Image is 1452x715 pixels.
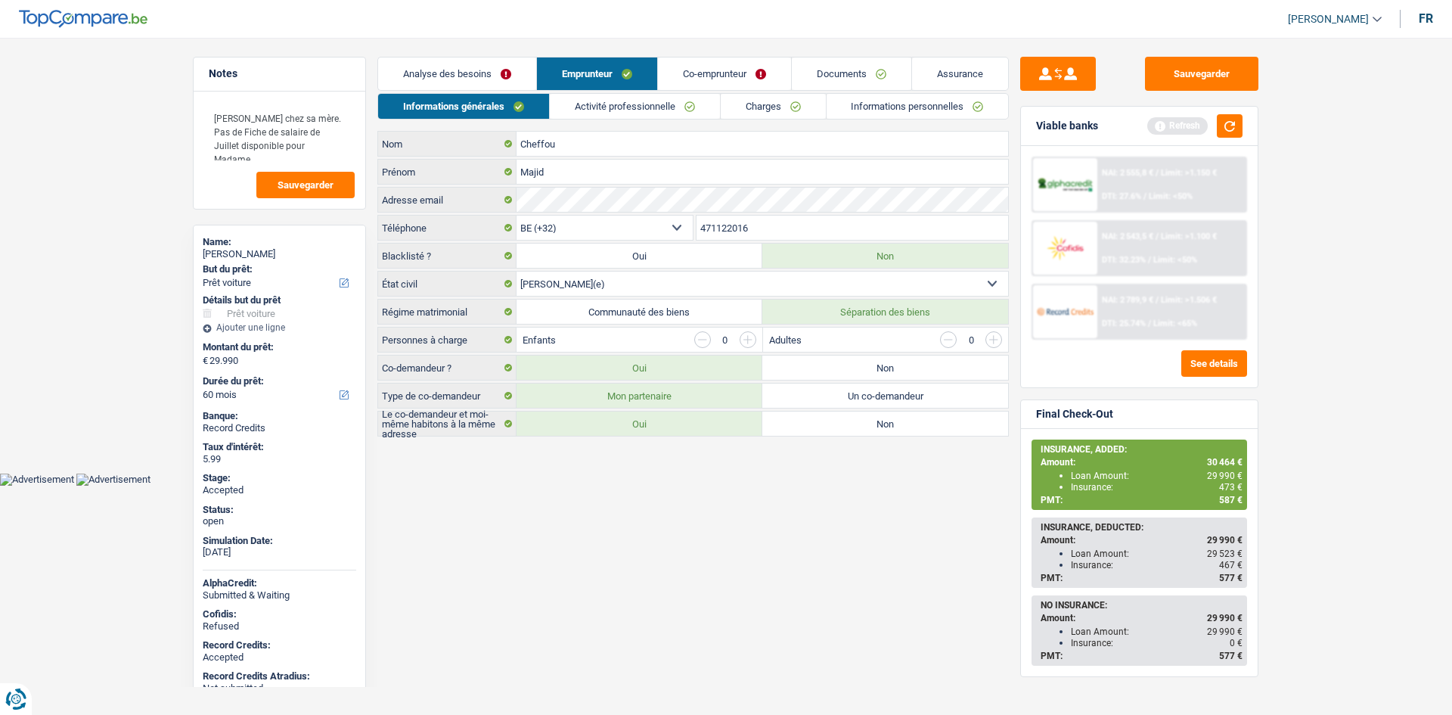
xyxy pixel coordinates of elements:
span: NAI: 2 555,8 € [1102,168,1153,178]
span: 577 € [1219,573,1243,583]
label: Montant du prêt: [203,341,353,353]
div: [DATE] [203,546,356,558]
div: PMT: [1041,495,1243,505]
label: Prénom [378,160,517,184]
label: Durée du prêt: [203,375,353,387]
label: Communauté des biens [517,300,762,324]
span: Sauvegarder [278,180,334,190]
span: / [1148,255,1151,265]
label: Séparation des biens [762,300,1008,324]
div: Détails but du prêt [203,294,356,306]
div: Insurance: [1071,638,1243,648]
img: Cofidis [1037,234,1093,262]
span: Limit: >1.506 € [1161,295,1217,305]
span: NAI: 2 543,5 € [1102,232,1153,241]
div: Record Credits [203,422,356,434]
label: Téléphone [378,216,517,240]
div: Stage: [203,472,356,484]
a: Emprunteur [537,58,657,90]
label: Un co-demandeur [762,384,1008,408]
div: PMT: [1041,573,1243,583]
span: / [1156,168,1159,178]
div: Accepted [203,484,356,496]
div: Taux d'intérêt: [203,441,356,453]
div: Loan Amount: [1071,549,1243,559]
label: Non [762,356,1008,380]
img: TopCompare Logo [19,10,147,28]
div: Refused [203,620,356,633]
span: [PERSON_NAME] [1288,13,1369,26]
label: Oui [517,356,762,380]
div: fr [1419,11,1433,26]
button: See details [1181,350,1247,377]
div: Insurance: [1071,482,1243,493]
div: Ajouter une ligne [203,322,356,333]
a: Charges [721,94,826,119]
div: Cofidis: [203,608,356,620]
span: 473 € [1219,482,1243,493]
span: Limit: >1.150 € [1161,168,1217,178]
span: 29 523 € [1207,549,1243,559]
div: Submitted & Waiting [203,589,356,602]
button: Sauvegarder [1145,57,1258,91]
span: / [1148,319,1151,328]
div: Loan Amount: [1071,471,1243,481]
div: Accepted [203,651,356,664]
div: 0 [964,335,978,345]
span: € [203,355,208,367]
label: Nom [378,132,517,156]
label: Co-demandeur ? [378,356,517,380]
label: Régime matrimonial [378,300,517,324]
span: / [1156,232,1159,241]
span: / [1156,295,1159,305]
div: AlphaCredit: [203,577,356,589]
span: Limit: <65% [1153,319,1197,328]
label: Non [762,412,1008,436]
span: Limit: <50% [1149,191,1193,201]
div: Refresh [1147,117,1208,134]
div: Loan Amount: [1071,626,1243,637]
label: Oui [517,412,762,436]
div: [PERSON_NAME] [203,248,356,260]
label: Non [762,244,1008,268]
div: Final Check-Out [1036,408,1113,421]
div: Amount: [1041,457,1243,468]
span: NAI: 2 789,9 € [1102,295,1153,305]
input: 401020304 [697,216,1009,240]
div: 0 [718,335,732,345]
a: Informations générales [378,94,549,119]
label: Adresse email [378,188,517,212]
span: DTI: 32.23% [1102,255,1146,265]
label: Mon partenaire [517,384,762,408]
div: Simulation Date: [203,535,356,547]
div: Not submitted [203,682,356,695]
span: 29 990 € [1207,471,1243,481]
div: NO INSURANCE: [1041,600,1243,611]
h5: Notes [209,67,350,80]
span: 577 € [1219,651,1243,661]
div: INSURANCE, DEDUCTED: [1041,522,1243,533]
label: Le co-demandeur et moi-même habitons à la même adresse [378,412,517,436]
div: INSURANCE, ADDED: [1041,444,1243,455]
label: Personnes à charge [378,328,517,352]
label: État civil [378,272,517,296]
div: Record Credits: [203,639,356,651]
a: Assurance [912,58,1008,90]
span: 587 € [1219,495,1243,505]
label: Adultes [769,335,802,345]
span: 29 990 € [1207,613,1243,623]
a: Analyse des besoins [378,58,536,90]
span: / [1143,191,1146,201]
label: But du prêt: [203,263,353,275]
div: Amount: [1041,535,1243,546]
a: [PERSON_NAME] [1276,7,1382,32]
div: open [203,515,356,527]
img: AlphaCredit [1037,176,1093,194]
span: 29 990 € [1207,626,1243,637]
div: Insurance: [1071,560,1243,570]
span: DTI: 27.6% [1102,191,1141,201]
span: Limit: >1.100 € [1161,232,1217,241]
div: Record Credits Atradius: [203,670,356,682]
span: 0 € [1230,638,1243,648]
button: Sauvegarder [256,172,355,198]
